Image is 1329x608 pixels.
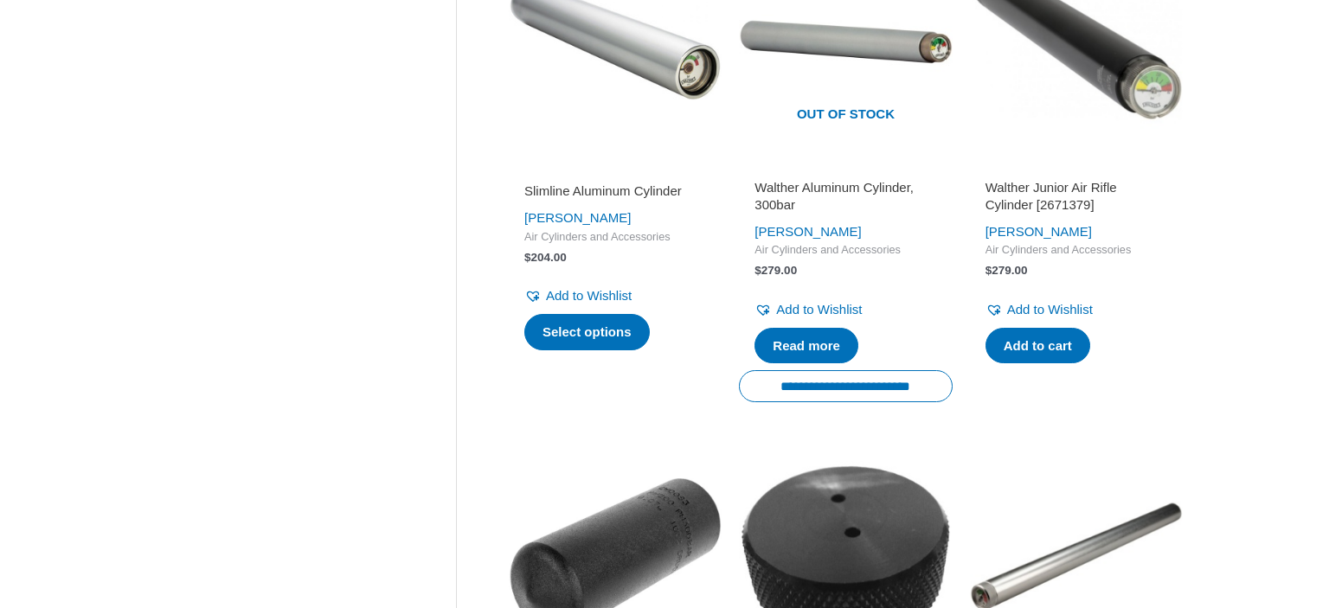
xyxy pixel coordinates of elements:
[524,158,706,179] iframe: Customer reviews powered by Trustpilot
[754,179,936,220] a: Walther Aluminum Cylinder, 300bar
[752,95,939,135] span: Out of stock
[986,179,1167,220] a: Walther Junior Air Rifle Cylinder [2671379]
[524,251,567,264] bdi: 204.00
[986,264,992,277] span: $
[754,264,761,277] span: $
[524,182,706,200] h2: Slimline Aluminum Cylinder
[754,264,797,277] bdi: 279.00
[754,328,858,364] a: Read more about “Walther Aluminum Cylinder, 300bar”
[754,158,936,179] iframe: Customer reviews powered by Trustpilot
[524,182,706,206] a: Slimline Aluminum Cylinder
[524,230,706,245] span: Air Cylinders and Accessories
[986,179,1167,213] h2: Walther Junior Air Rifle Cylinder [2671379]
[524,251,531,264] span: $
[546,288,632,303] span: Add to Wishlist
[1007,302,1093,317] span: Add to Wishlist
[986,224,1092,239] a: [PERSON_NAME]
[986,264,1028,277] bdi: 279.00
[524,314,650,350] a: Select options for “Slimline Aluminum Cylinder”
[754,298,862,322] a: Add to Wishlist
[986,243,1167,258] span: Air Cylinders and Accessories
[986,328,1090,364] a: Add to cart: “Walther Junior Air Rifle Cylinder [2671379]”
[776,302,862,317] span: Add to Wishlist
[754,179,936,213] h2: Walther Aluminum Cylinder, 300bar
[986,158,1167,179] iframe: Customer reviews powered by Trustpilot
[986,298,1093,322] a: Add to Wishlist
[754,243,936,258] span: Air Cylinders and Accessories
[754,224,861,239] a: [PERSON_NAME]
[524,284,632,308] a: Add to Wishlist
[524,210,631,225] a: [PERSON_NAME]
